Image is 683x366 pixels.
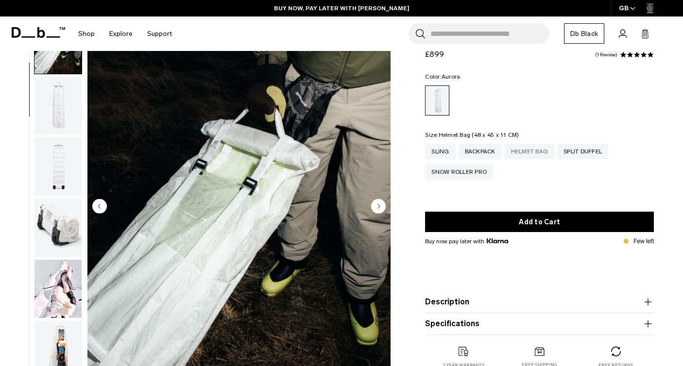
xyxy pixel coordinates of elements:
[439,132,519,138] span: Helmet Bag (48 x 45 x 11 CM)
[633,237,654,246] p: Few left
[442,73,461,80] span: Aurora
[71,17,179,51] nav: Main Navigation
[34,77,82,135] img: Weigh_Lighter_Snow_Roller_Pro_127L_2.png
[34,260,82,318] img: Weigh Lighter Snow Roller Pro 127L Aurora
[425,318,654,330] button: Specifications
[487,238,508,243] img: {"height" => 20, "alt" => "Klarna"}
[109,17,133,51] a: Explore
[274,4,410,13] a: BUY NOW, PAY LATER WITH [PERSON_NAME]
[595,52,617,57] a: 1 reviews
[34,199,82,257] img: Weigh_Lighter_Snow_Roller_Pro_127L_4.png
[78,17,95,51] a: Shop
[425,50,444,59] span: £899
[425,85,449,116] a: Aurora
[459,144,502,159] a: Backpack
[425,237,508,246] span: Buy now pay later with
[34,198,82,257] button: Weigh_Lighter_Snow_Roller_Pro_127L_4.png
[425,164,493,180] a: Snow Roller Pro
[505,144,555,159] a: Helmet Bag
[425,132,519,138] legend: Size:
[92,199,107,216] button: Previous slide
[564,23,604,44] a: Db Black
[34,137,82,196] img: Weigh_Lighter_Snow_Roller_Pro_127L_3.png
[425,74,460,80] legend: Color:
[557,144,608,159] a: Split Duffel
[425,212,654,232] button: Add to Cart
[425,296,654,308] button: Description
[147,17,172,51] a: Support
[371,199,386,216] button: Next slide
[425,144,455,159] a: Sling
[34,259,82,318] button: Weigh Lighter Snow Roller Pro 127L Aurora
[34,76,82,135] button: Weigh_Lighter_Snow_Roller_Pro_127L_2.png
